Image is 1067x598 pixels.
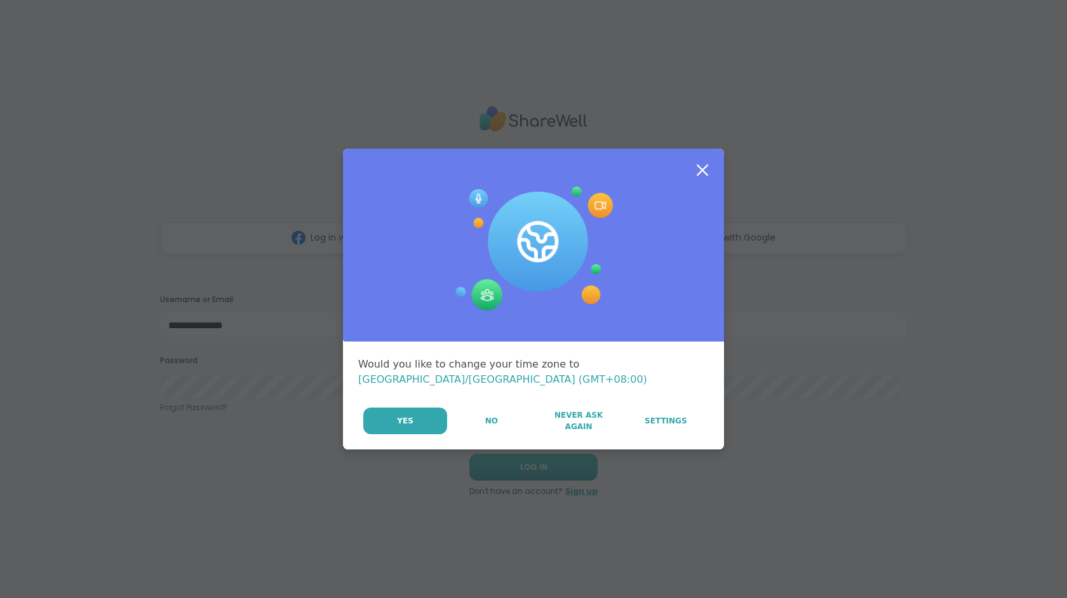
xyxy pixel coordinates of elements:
button: Never Ask Again [535,408,621,434]
button: No [448,408,534,434]
span: No [485,415,498,427]
span: [GEOGRAPHIC_DATA]/[GEOGRAPHIC_DATA] (GMT+08:00) [358,373,647,385]
span: Never Ask Again [542,409,615,432]
span: Yes [397,415,413,427]
img: Session Experience [454,187,613,311]
div: Would you like to change your time zone to [358,357,709,387]
button: Yes [363,408,447,434]
a: Settings [623,408,709,434]
span: Settings [645,415,687,427]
